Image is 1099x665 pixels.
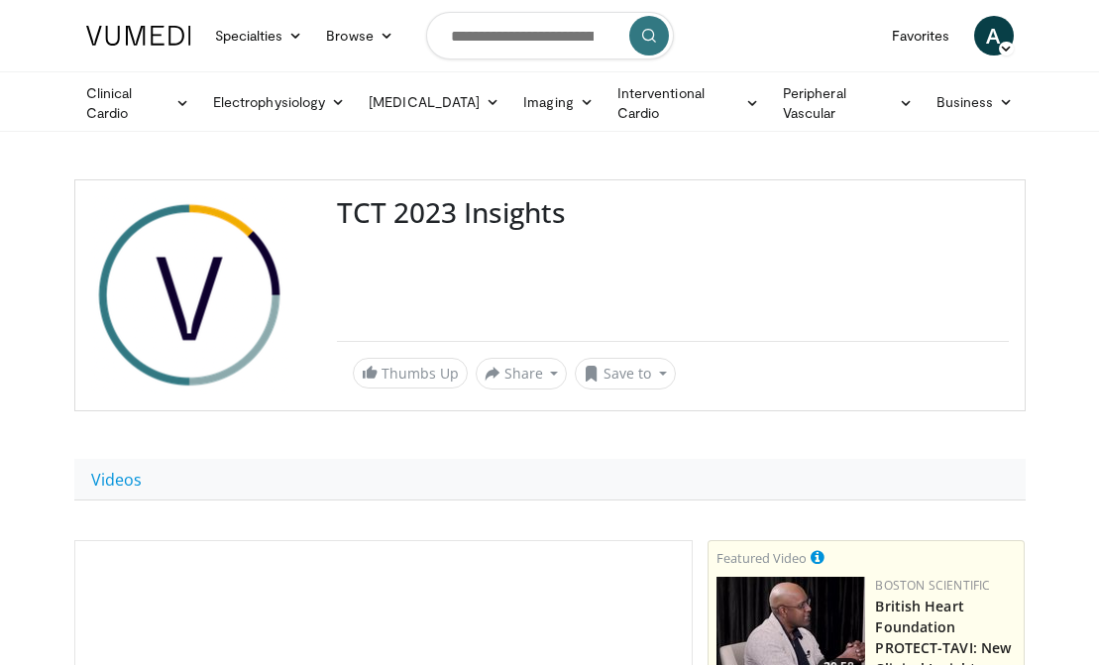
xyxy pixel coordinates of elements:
[771,83,925,123] a: Peripheral Vascular
[353,358,468,388] a: Thumbs Up
[201,82,357,122] a: Electrophysiology
[605,83,771,123] a: Interventional Cardio
[716,549,807,567] small: Featured Video
[575,358,676,389] button: Save to
[74,83,201,123] a: Clinical Cardio
[880,16,962,55] a: Favorites
[74,459,159,500] a: Videos
[314,16,405,55] a: Browse
[875,577,990,594] a: Boston Scientific
[86,26,191,46] img: VuMedi Logo
[925,82,1026,122] a: Business
[91,196,289,394] img: TCT 2023 Insights
[974,16,1014,55] a: A
[511,82,605,122] a: Imaging
[476,358,568,389] button: Share
[337,196,1009,230] h3: TCT 2023 Insights
[203,16,315,55] a: Specialties
[357,82,511,122] a: [MEDICAL_DATA]
[426,12,674,59] input: Search topics, interventions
